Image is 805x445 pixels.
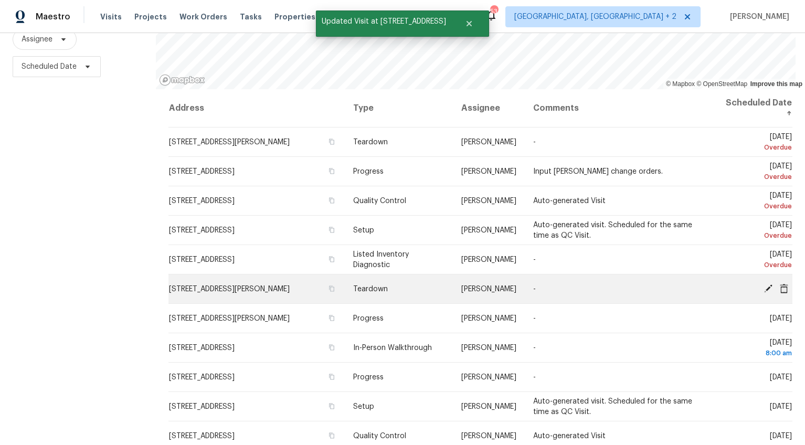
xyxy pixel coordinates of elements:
[169,285,290,293] span: [STREET_ADDRESS][PERSON_NAME]
[240,13,262,20] span: Tasks
[327,372,336,382] button: Copy Address
[461,168,516,175] span: [PERSON_NAME]
[316,10,452,33] span: Updated Visit at [STREET_ADDRESS]
[490,6,497,17] div: 53
[274,12,315,22] span: Properties
[461,256,516,263] span: [PERSON_NAME]
[770,374,792,381] span: [DATE]
[721,260,792,270] div: Overdue
[770,403,792,410] span: [DATE]
[159,74,205,86] a: Mapbox homepage
[327,313,336,323] button: Copy Address
[169,374,235,381] span: [STREET_ADDRESS]
[327,166,336,176] button: Copy Address
[169,139,290,146] span: [STREET_ADDRESS][PERSON_NAME]
[461,315,516,322] span: [PERSON_NAME]
[327,137,336,146] button: Copy Address
[327,431,336,440] button: Copy Address
[179,12,227,22] span: Work Orders
[461,227,516,234] span: [PERSON_NAME]
[533,139,536,146] span: -
[36,12,70,22] span: Maestro
[461,139,516,146] span: [PERSON_NAME]
[353,315,384,322] span: Progress
[770,432,792,440] span: [DATE]
[721,348,792,358] div: 8:00 am
[770,315,792,322] span: [DATE]
[461,374,516,381] span: [PERSON_NAME]
[22,61,77,72] span: Scheduled Date
[169,227,235,234] span: [STREET_ADDRESS]
[353,403,374,410] span: Setup
[750,80,802,88] a: Improve this map
[353,344,432,352] span: In-Person Walkthrough
[525,89,712,128] th: Comments
[721,251,792,270] span: [DATE]
[461,344,516,352] span: [PERSON_NAME]
[533,432,606,440] span: Auto-generated Visit
[461,197,516,205] span: [PERSON_NAME]
[169,344,235,352] span: [STREET_ADDRESS]
[327,196,336,205] button: Copy Address
[327,225,336,235] button: Copy Address
[453,89,525,128] th: Assignee
[327,284,336,293] button: Copy Address
[461,285,516,293] span: [PERSON_NAME]
[533,285,536,293] span: -
[327,343,336,352] button: Copy Address
[514,12,676,22] span: [GEOGRAPHIC_DATA], [GEOGRAPHIC_DATA] + 2
[100,12,122,22] span: Visits
[533,315,536,322] span: -
[353,374,384,381] span: Progress
[169,168,235,175] span: [STREET_ADDRESS]
[776,283,792,293] span: Cancel
[721,172,792,182] div: Overdue
[134,12,167,22] span: Projects
[168,89,345,128] th: Address
[760,283,776,293] span: Edit
[721,163,792,182] span: [DATE]
[353,227,374,234] span: Setup
[461,403,516,410] span: [PERSON_NAME]
[452,13,486,34] button: Close
[327,255,336,264] button: Copy Address
[666,80,695,88] a: Mapbox
[353,285,388,293] span: Teardown
[353,251,409,269] span: Listed Inventory Diagnostic
[533,374,536,381] span: -
[345,89,453,128] th: Type
[533,344,536,352] span: -
[169,256,235,263] span: [STREET_ADDRESS]
[721,192,792,211] span: [DATE]
[533,398,692,416] span: Auto-generated visit. Scheduled for the same time as QC Visit.
[327,401,336,411] button: Copy Address
[712,89,792,128] th: Scheduled Date ↑
[721,201,792,211] div: Overdue
[169,432,235,440] span: [STREET_ADDRESS]
[353,432,406,440] span: Quality Control
[533,256,536,263] span: -
[353,168,384,175] span: Progress
[353,197,406,205] span: Quality Control
[726,12,789,22] span: [PERSON_NAME]
[696,80,747,88] a: OpenStreetMap
[721,133,792,153] span: [DATE]
[721,230,792,241] div: Overdue
[169,197,235,205] span: [STREET_ADDRESS]
[22,34,52,45] span: Assignee
[461,432,516,440] span: [PERSON_NAME]
[169,315,290,322] span: [STREET_ADDRESS][PERSON_NAME]
[721,221,792,241] span: [DATE]
[721,142,792,153] div: Overdue
[353,139,388,146] span: Teardown
[169,403,235,410] span: [STREET_ADDRESS]
[533,168,663,175] span: Input [PERSON_NAME] change orders.
[533,221,692,239] span: Auto-generated visit. Scheduled for the same time as QC Visit.
[533,197,606,205] span: Auto-generated Visit
[721,339,792,358] span: [DATE]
